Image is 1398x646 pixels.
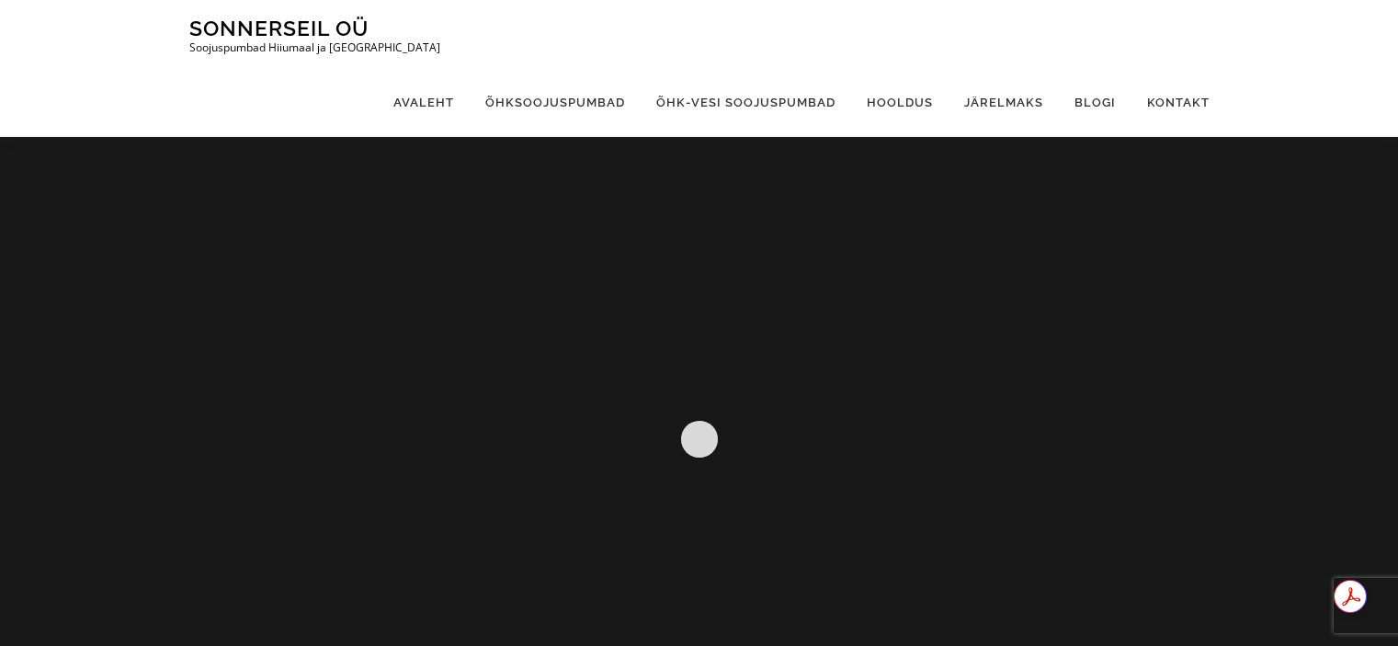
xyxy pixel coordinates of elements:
[470,68,641,137] a: Õhksoojuspumbad
[949,68,1059,137] a: Järelmaks
[1059,68,1131,137] a: Blogi
[378,68,470,137] a: Avaleht
[189,41,440,54] p: Soojuspumbad Hiiumaal ja [GEOGRAPHIC_DATA]
[641,68,851,137] a: Õhk-vesi soojuspumbad
[189,16,369,40] a: Sonnerseil OÜ
[851,68,949,137] a: Hooldus
[1131,68,1210,137] a: Kontakt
